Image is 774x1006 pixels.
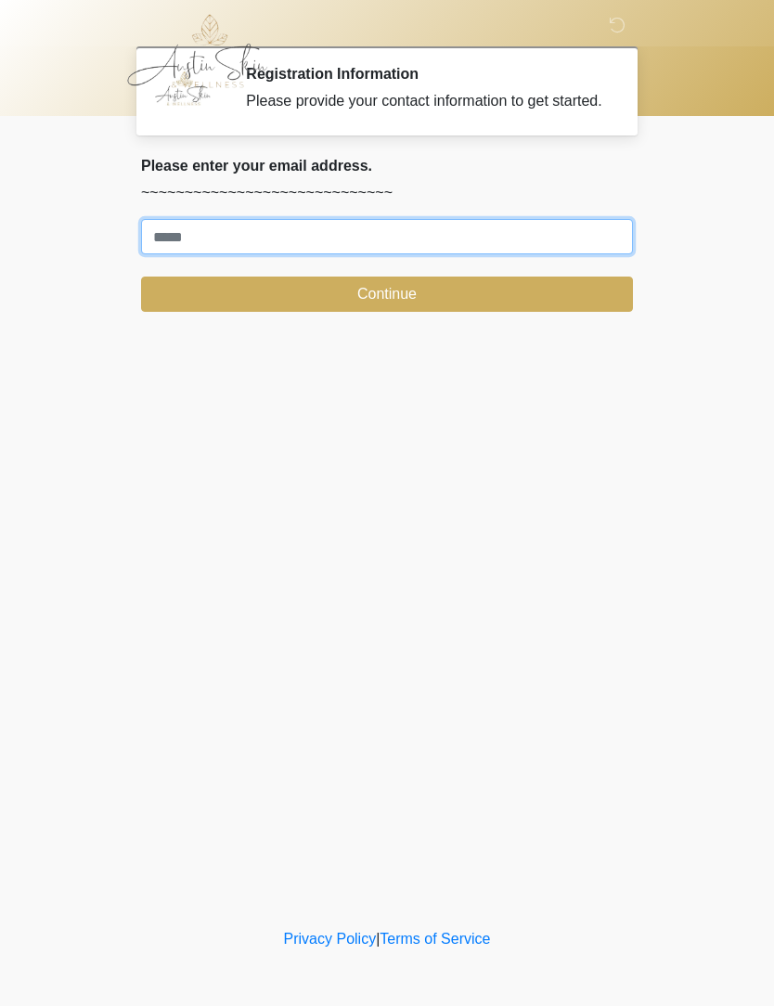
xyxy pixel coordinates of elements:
a: | [376,931,380,947]
h2: Please enter your email address. [141,157,633,174]
img: Austin Skin & Wellness Logo [123,14,287,88]
button: Continue [141,277,633,312]
a: Privacy Policy [284,931,377,947]
a: Terms of Service [380,931,490,947]
p: ~~~~~~~~~~~~~~~~~~~~~~~~~~~~~ [141,182,633,204]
